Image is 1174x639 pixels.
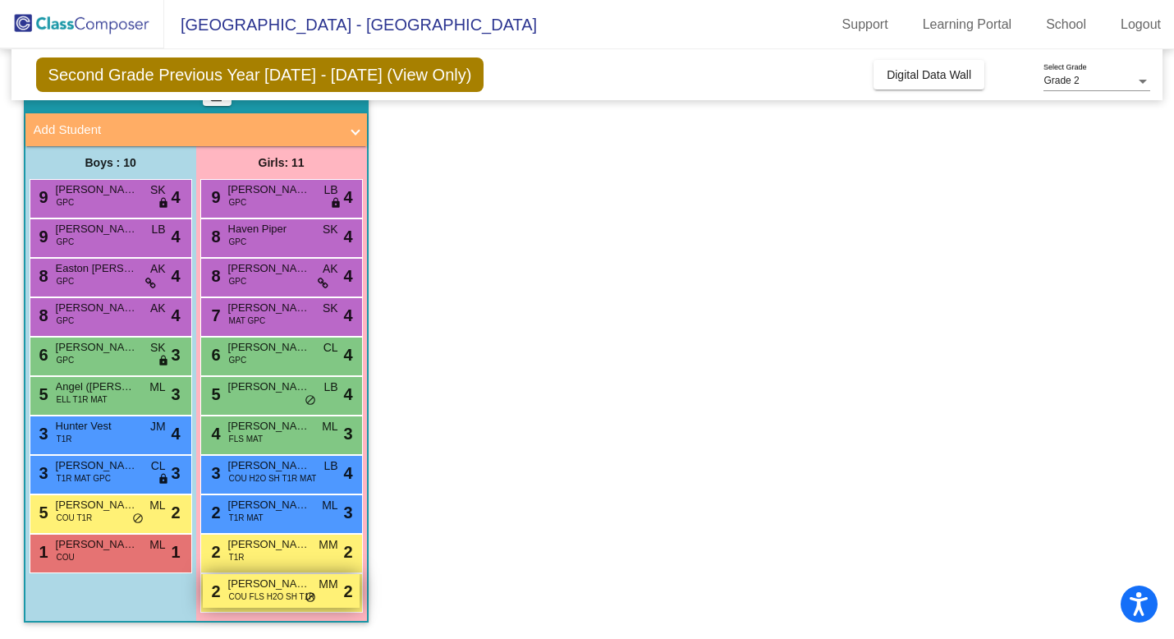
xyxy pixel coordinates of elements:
span: COU H2O SH T1R MAT [229,472,317,485]
span: 4 [343,382,352,407]
span: [PERSON_NAME] [56,339,138,356]
span: ML [149,497,165,514]
span: LB [323,182,337,199]
span: T1R [229,551,245,563]
span: 8 [208,228,221,246]
span: 9 [208,188,221,206]
span: 3 [343,500,352,525]
span: Easton [PERSON_NAME] [56,260,138,277]
span: 3 [35,425,48,443]
span: 4 [343,264,352,288]
span: lock [158,473,169,486]
span: MM [319,536,337,554]
span: [GEOGRAPHIC_DATA] - [GEOGRAPHIC_DATA] [164,11,537,38]
span: 3 [171,461,180,485]
span: 2 [208,543,221,561]
a: Learning Portal [910,11,1025,38]
span: [PERSON_NAME] [228,418,310,434]
span: 3 [35,464,48,482]
span: 4 [171,303,180,328]
button: Print Students Details [203,81,232,106]
span: [PERSON_NAME] [228,457,310,474]
span: 4 [171,421,180,446]
span: GPC [57,196,75,209]
span: JM [150,418,166,435]
mat-expansion-panel-header: Add Student [25,113,367,146]
span: 3 [208,464,221,482]
span: 4 [171,185,180,209]
span: [PERSON_NAME] [228,260,310,277]
span: COU FLS H2O SH T1R [229,591,315,603]
span: Angel ([PERSON_NAME]) [PERSON_NAME] [56,379,138,395]
span: GPC [229,196,247,209]
span: 4 [208,425,221,443]
span: 4 [343,185,352,209]
span: GPC [57,315,75,327]
a: Logout [1108,11,1174,38]
span: 1 [171,540,180,564]
span: 8 [35,306,48,324]
span: 3 [171,382,180,407]
span: LB [323,379,337,396]
mat-panel-title: Add Student [34,121,339,140]
span: T1R MAT GPC [57,472,111,485]
span: 4 [343,342,352,367]
span: ML [149,536,165,554]
span: [PERSON_NAME] [228,339,310,356]
span: do_not_disturb_alt [305,394,316,407]
span: do_not_disturb_alt [305,591,316,605]
span: 4 [343,303,352,328]
span: COU [57,551,75,563]
span: 2 [343,579,352,604]
span: LB [323,457,337,475]
span: [PERSON_NAME] [228,536,310,553]
span: 4 [343,224,352,249]
span: 2 [171,500,180,525]
span: 4 [343,461,352,485]
span: [PERSON_NAME] [56,536,138,553]
span: GPC [229,354,247,366]
span: T1R [57,433,72,445]
span: 8 [208,267,221,285]
span: AK [150,300,166,317]
span: lock [158,355,169,368]
span: [PERSON_NAME] [56,182,138,198]
span: MM [319,576,337,593]
span: SK [150,182,166,199]
span: 2 [208,582,221,600]
span: 8 [35,267,48,285]
span: MAT GPC [229,315,266,327]
span: lock [330,197,342,210]
button: Digital Data Wall [874,60,984,90]
span: SK [323,300,338,317]
span: ELL T1R MAT [57,393,108,406]
span: Second Grade Previous Year [DATE] - [DATE] (View Only) [36,57,484,92]
span: 2 [208,503,221,522]
span: Digital Data Wall [887,68,971,81]
span: SK [323,221,338,238]
span: AK [150,260,166,278]
span: AK [323,260,338,278]
span: 9 [35,188,48,206]
span: Hunter Vest [56,418,138,434]
span: 4 [171,224,180,249]
span: [PERSON_NAME] [228,497,310,513]
span: 9 [35,228,48,246]
span: [PERSON_NAME]'[PERSON_NAME] [228,379,310,395]
span: lock [158,197,169,210]
span: ML [322,497,337,514]
span: COU T1R [57,512,93,524]
span: 3 [171,342,180,367]
span: 2 [343,540,352,564]
span: SK [150,339,166,356]
span: 5 [208,385,221,403]
span: 1 [35,543,48,561]
span: ML [149,379,165,396]
span: GPC [57,354,75,366]
span: 3 [343,421,352,446]
span: [PERSON_NAME] [228,576,310,592]
div: Girls: 11 [196,146,367,179]
span: [PERSON_NAME] [56,497,138,513]
span: 6 [35,346,48,364]
span: T1R MAT [229,512,264,524]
